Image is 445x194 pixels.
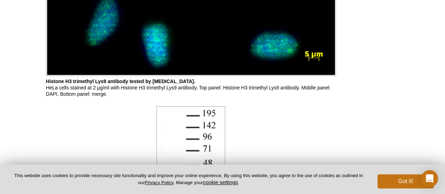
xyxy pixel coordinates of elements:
p: This website uses cookies to provide necessary site functionality and improve your online experie... [11,173,366,186]
a: Privacy Policy [145,180,173,185]
button: Got it! [377,174,434,188]
p: HeLa cells stained at 2 µg/ml with Histone H3 trimethyl Lys9 antibody. Top panel: Histone H3 trim... [46,78,336,97]
div: Open Intercom Messenger [421,170,438,187]
b: Histone H3 trimethyl Lys9 antibody tested by [MEDICAL_DATA]. [46,79,195,84]
button: cookie settings [203,179,238,185]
